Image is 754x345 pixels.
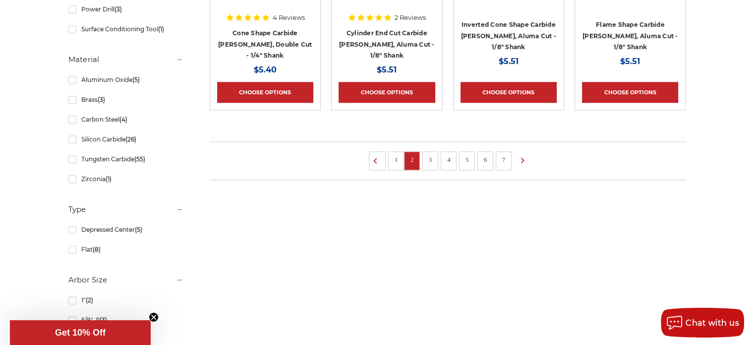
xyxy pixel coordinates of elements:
a: 1 [391,154,401,165]
h5: Material [68,54,183,66]
span: (5) [132,76,139,83]
a: Choose Options [582,82,678,103]
span: (8) [92,246,100,253]
a: 1" [68,291,183,309]
span: (3) [114,5,121,13]
a: 6 [480,154,490,165]
h5: Arbor Size [68,274,183,286]
span: $5.40 [254,65,277,74]
a: Cylinder End Cut Carbide [PERSON_NAME], Aluma Cut - 1/8" Shank [339,29,435,59]
a: 5 [462,154,472,165]
a: Choose Options [461,82,557,103]
div: Get 10% OffClose teaser [10,320,151,345]
a: 4 [444,154,454,165]
a: 2 [407,154,417,165]
span: $5.51 [620,57,640,66]
a: Choose Options [339,82,435,103]
a: Aluminum Oxide [68,71,183,88]
a: Inverted Cone Shape Carbide [PERSON_NAME], Aluma Cut - 1/8" Shank [461,21,557,51]
a: Flat [68,241,183,258]
span: (5) [134,226,142,233]
span: 2 Reviews [395,14,426,21]
h5: Type [68,204,183,215]
a: Surface Conditioning Tool [68,20,183,38]
button: Close teaser [149,312,159,322]
span: Get 10% Off [55,328,106,338]
span: (1) [105,175,111,183]
a: Flame Shape Carbide [PERSON_NAME], Aluma Cut - 1/8" Shank [582,21,678,51]
a: 5/8"-11 [68,311,183,329]
span: (55) [134,155,145,163]
span: (3) [97,96,105,103]
a: Depressed Center [68,221,183,238]
span: (3) [99,316,107,324]
a: Cone Shape Carbide [PERSON_NAME], Double Cut - 1/4" Shank [218,29,312,59]
a: Power Drill [68,0,183,18]
button: Chat with us [661,308,744,338]
span: (2) [85,296,93,304]
a: Zirconia [68,170,183,188]
a: Brass [68,91,183,108]
a: 7 [499,154,509,165]
a: Tungsten Carbide [68,150,183,168]
a: Carbon Steel [68,111,183,128]
span: Chat with us [686,318,739,328]
span: (26) [125,136,136,143]
span: 4 Reviews [273,14,305,21]
span: (1) [158,25,164,33]
span: (4) [119,116,127,123]
span: $5.51 [377,65,397,74]
a: Silicon Carbide [68,131,183,148]
span: $5.51 [499,57,519,66]
a: Choose Options [217,82,313,103]
a: 3 [425,154,435,165]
